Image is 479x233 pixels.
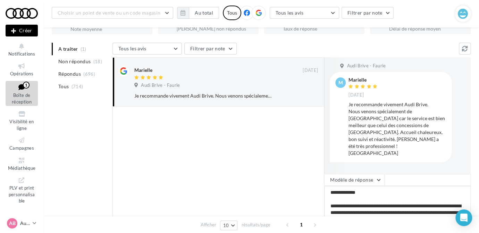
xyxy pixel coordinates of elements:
[184,43,237,55] button: Filtrer par note
[177,7,219,19] button: Au total
[52,7,173,19] button: Choisir un point de vente ou un code magasin
[342,7,394,19] button: Filtrer par note
[6,25,38,36] div: Nouvelle campagne
[348,77,379,82] div: Marielle
[455,209,472,226] div: Open Intercom Messenger
[12,92,32,105] span: Boîte de réception
[324,174,385,186] button: Modèle de réponse
[348,92,364,98] span: [DATE]
[93,59,102,64] span: (18)
[9,145,34,151] span: Campagnes
[10,71,33,76] span: Opérations
[241,222,270,228] span: résultats/page
[134,92,273,99] div: Je recommande vivement Audi Brive. Nous venons spécialement de [GEOGRAPHIC_DATA] car le service e...
[58,70,81,77] span: Répondus
[223,223,229,228] span: 10
[134,67,152,74] div: Marielle
[303,67,318,74] span: [DATE]
[6,41,38,58] button: Notifications
[6,175,38,205] a: PLV et print personnalisable
[9,119,34,131] span: Visibilité en ligne
[338,79,343,86] span: M
[58,83,69,90] span: Tous
[6,109,38,132] a: Visibilité en ligne
[348,101,446,157] div: Je recommande vivement Audi Brive. Nous venons spécialement de [GEOGRAPHIC_DATA] car le service e...
[270,7,339,19] button: Tous les avis
[201,222,216,228] span: Afficher
[189,7,219,19] button: Au total
[58,58,91,65] span: Non répondus
[276,10,304,16] span: Tous les avis
[112,43,182,55] button: Tous les avis
[9,220,16,227] span: AB
[8,165,36,171] span: Médiathèque
[118,45,146,51] span: Tous les avis
[72,84,83,89] span: (714)
[83,71,95,77] span: (696)
[6,155,38,172] a: Médiathèque
[6,135,38,152] a: Campagnes
[20,220,30,227] p: Audi BRIVE LA GAILLARDE
[58,10,160,16] span: Choisir un point de vente ou un code magasin
[220,220,238,230] button: 10
[141,82,180,89] span: Audi Brive - Faurie
[9,184,35,203] span: PLV et print personnalisable
[6,217,38,230] a: AB Audi BRIVE LA GAILLARDE
[347,63,386,69] span: Audi Brive - Faurie
[8,51,35,57] span: Notifications
[23,82,30,89] div: 1
[6,81,38,106] a: Boîte de réception1
[6,61,38,78] a: Opérations
[6,25,38,36] button: Créer
[296,219,307,230] span: 1
[223,6,241,20] div: Tous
